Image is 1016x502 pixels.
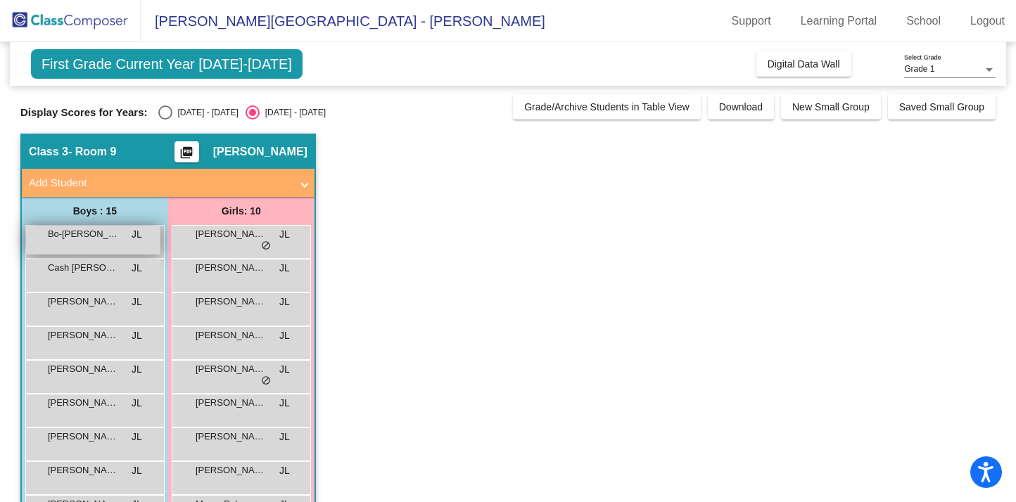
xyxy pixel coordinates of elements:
span: JL [132,362,142,377]
a: Support [720,10,782,32]
span: [PERSON_NAME] [48,362,118,376]
span: [PERSON_NAME] [48,295,118,309]
span: [PERSON_NAME] [196,362,266,376]
a: School [895,10,952,32]
span: Saved Small Group [899,101,984,112]
span: JL [279,261,290,276]
div: Boys : 15 [22,197,168,225]
span: Cash [PERSON_NAME] [48,261,118,275]
span: [PERSON_NAME] [196,463,266,477]
span: First Grade Current Year [DATE]-[DATE] [31,49,303,79]
button: Digital Data Wall [756,51,851,77]
span: Display Scores for Years: [20,106,148,119]
span: JL [132,295,142,309]
span: [PERSON_NAME][GEOGRAPHIC_DATA] - [PERSON_NAME] [141,10,545,32]
button: Download [708,94,774,120]
span: JL [132,463,142,478]
span: JL [132,227,142,242]
span: Download [719,101,763,112]
span: JL [279,328,290,343]
span: JL [279,396,290,411]
span: [PERSON_NAME] [196,295,266,309]
span: JL [279,430,290,444]
div: [DATE] - [DATE] [260,106,326,119]
span: JL [279,463,290,478]
span: Class 3 [29,145,68,159]
span: [PERSON_NAME] [48,328,118,342]
a: Logout [959,10,1016,32]
span: JL [132,430,142,444]
span: JL [132,328,142,343]
span: [PERSON_NAME] [196,430,266,444]
mat-expansion-panel-header: Add Student [22,169,315,197]
span: JL [132,261,142,276]
span: JL [279,227,290,242]
span: [PERSON_NAME] [196,396,266,410]
span: New Small Group [792,101,870,112]
div: Girls: 10 [168,197,315,225]
span: [PERSON_NAME] [PERSON_NAME] [48,463,118,477]
a: Learning Portal [789,10,889,32]
span: [PERSON_NAME] [48,430,118,444]
span: JL [279,362,290,377]
div: [DATE] - [DATE] [172,106,239,119]
span: do_not_disturb_alt [261,240,271,252]
span: Grade/Archive Students in Table View [524,101,690,112]
span: JL [279,295,290,309]
button: Print Students Details [174,141,199,162]
button: Grade/Archive Students in Table View [513,94,701,120]
span: [PERSON_NAME] [196,328,266,342]
span: Grade 1 [904,64,934,74]
span: [PERSON_NAME] [196,261,266,275]
mat-icon: picture_as_pdf [178,146,195,165]
span: JL [132,396,142,411]
span: do_not_disturb_alt [261,375,271,387]
span: [PERSON_NAME] [48,396,118,410]
span: [PERSON_NAME] [196,227,266,241]
button: New Small Group [781,94,881,120]
span: [PERSON_NAME] [213,145,307,159]
span: Digital Data Wall [768,58,840,70]
span: Bo-[PERSON_NAME] [48,227,118,241]
button: Saved Small Group [888,94,996,120]
mat-panel-title: Add Student [29,175,291,191]
mat-radio-group: Select an option [158,105,326,120]
span: - Room 9 [68,145,116,159]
